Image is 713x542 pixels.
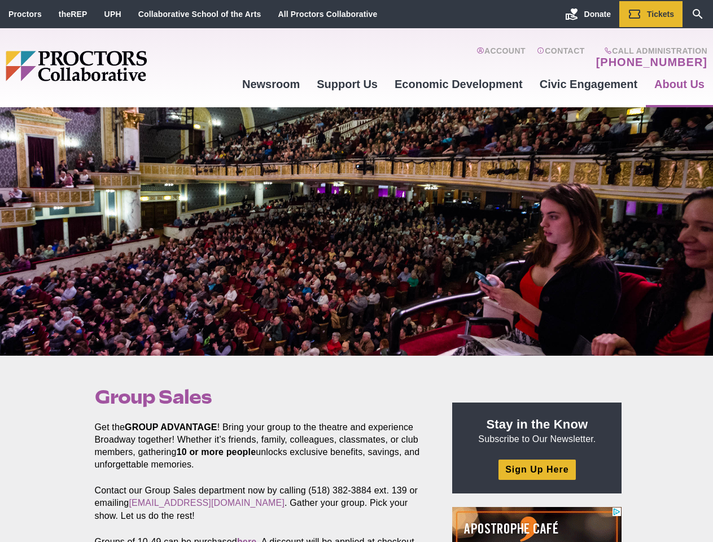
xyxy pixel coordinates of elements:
strong: GROUP ADVANTAGE [125,422,217,432]
a: Civic Engagement [531,69,646,99]
a: Support Us [308,69,386,99]
a: Collaborative School of the Arts [138,10,261,19]
a: Tickets [619,1,683,27]
a: About Us [646,69,713,99]
strong: Stay in the Know [487,417,588,431]
a: [EMAIL_ADDRESS][DOMAIN_NAME] [129,498,285,508]
span: Donate [584,10,611,19]
a: [PHONE_NUMBER] [596,55,707,69]
a: Search [683,1,713,27]
a: UPH [104,10,121,19]
h1: Group Sales [95,386,427,408]
a: Contact [537,46,585,69]
span: Call Administration [593,46,707,55]
p: Contact our Group Sales department now by calling (518) 382-3884 ext. 139 or emailing . Gather yo... [95,484,427,522]
p: Subscribe to Our Newsletter. [466,416,608,445]
a: All Proctors Collaborative [278,10,377,19]
a: Newsroom [234,69,308,99]
strong: 10 or more people [177,447,256,457]
a: Donate [557,1,619,27]
img: Proctors logo [6,51,234,81]
span: Tickets [647,10,674,19]
a: Economic Development [386,69,531,99]
a: Sign Up Here [498,460,575,479]
a: Proctors [8,10,42,19]
a: theREP [59,10,88,19]
p: Get the ! Bring your group to the theatre and experience Broadway together! Whether it’s friends,... [95,421,427,471]
a: Account [476,46,526,69]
